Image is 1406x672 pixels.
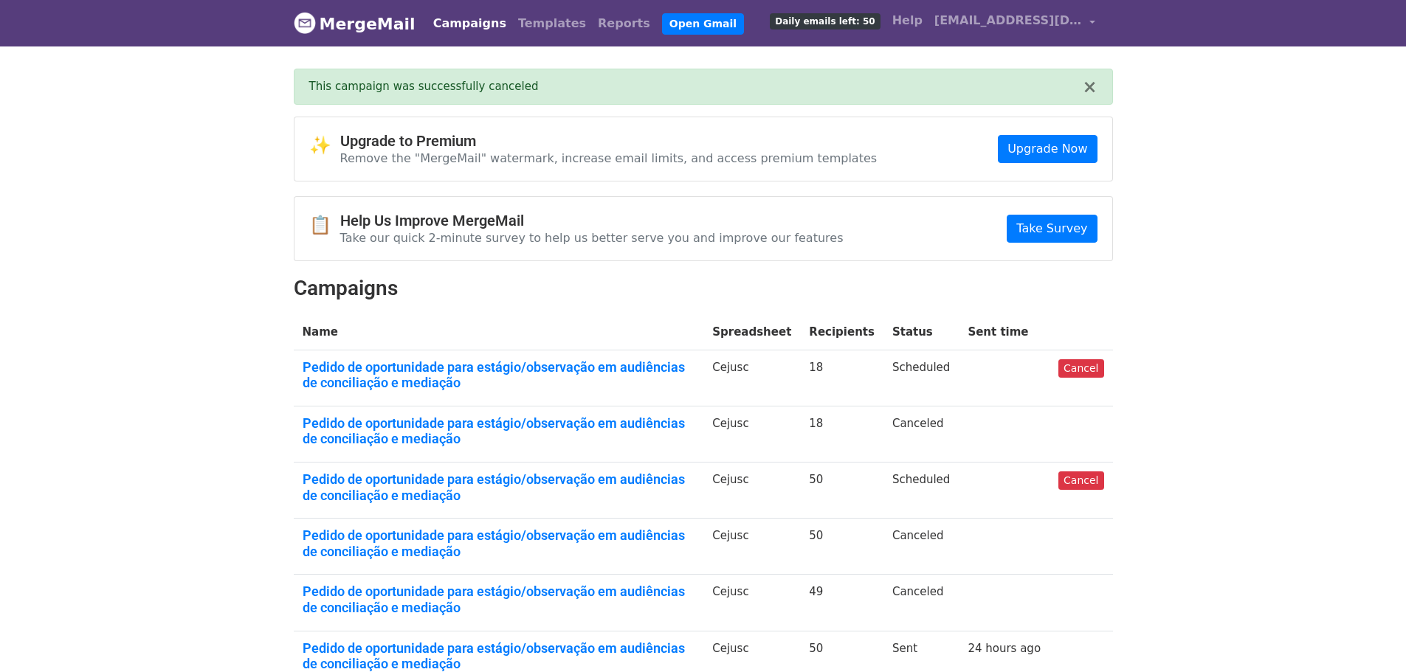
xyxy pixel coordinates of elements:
[883,315,959,350] th: Status
[303,471,695,503] a: Pedido de oportunidade para estágio/observação em audiências de conciliação e mediação
[303,527,695,559] a: Pedido de oportunidade para estágio/observação em audiências de conciliação e mediação
[1058,471,1103,490] a: Cancel
[1058,359,1103,378] a: Cancel
[340,212,844,229] h4: Help Us Improve MergeMail
[294,315,704,350] th: Name
[959,315,1050,350] th: Sent time
[928,6,1101,41] a: [EMAIL_ADDRESS][DOMAIN_NAME]
[340,150,878,166] p: Remove the "MergeMail" watermark, increase email limits, and access premium templates
[883,519,959,575] td: Canceled
[703,315,800,350] th: Spreadsheet
[340,230,844,246] p: Take our quick 2-minute survey to help us better serve you and improve our features
[968,642,1041,655] a: 24 hours ago
[340,132,878,150] h4: Upgrade to Premium
[294,12,316,34] img: MergeMail logo
[770,13,880,30] span: Daily emails left: 50
[309,215,340,236] span: 📋
[800,519,883,575] td: 50
[800,462,883,518] td: 50
[800,406,883,462] td: 18
[764,6,886,35] a: Daily emails left: 50
[883,406,959,462] td: Canceled
[883,575,959,631] td: Canceled
[800,575,883,631] td: 49
[303,583,695,615] a: Pedido de oportunidade para estágio/observação em audiências de conciliação e mediação
[703,462,800,518] td: Cejusc
[309,135,340,156] span: ✨
[303,640,695,672] a: Pedido de oportunidade para estágio/observação em audiências de conciliação e mediação
[883,350,959,406] td: Scheduled
[303,415,695,447] a: Pedido de oportunidade para estágio/observação em audiências de conciliação e mediação
[886,6,928,35] a: Help
[800,350,883,406] td: 18
[1007,215,1097,243] a: Take Survey
[662,13,744,35] a: Open Gmail
[512,9,592,38] a: Templates
[592,9,656,38] a: Reports
[703,350,800,406] td: Cejusc
[309,78,1083,95] div: This campaign was successfully canceled
[998,135,1097,163] a: Upgrade Now
[703,575,800,631] td: Cejusc
[294,276,1113,301] h2: Campaigns
[294,8,416,39] a: MergeMail
[703,519,800,575] td: Cejusc
[934,12,1082,30] span: [EMAIL_ADDRESS][DOMAIN_NAME]
[703,406,800,462] td: Cejusc
[303,359,695,391] a: Pedido de oportunidade para estágio/observação em audiências de conciliação e mediação
[1082,78,1097,96] button: ×
[1332,601,1406,672] iframe: Chat Widget
[883,462,959,518] td: Scheduled
[427,9,512,38] a: Campaigns
[800,315,883,350] th: Recipients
